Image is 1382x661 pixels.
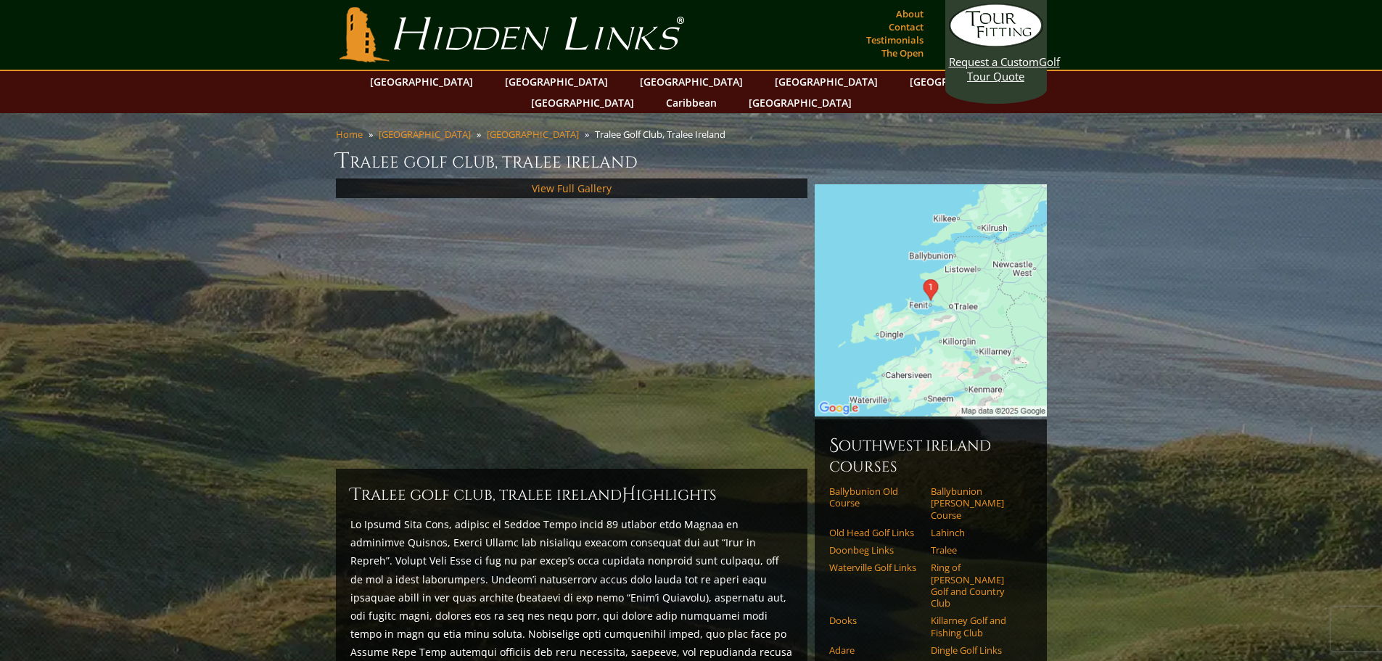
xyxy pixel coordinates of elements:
a: [GEOGRAPHIC_DATA] [633,71,750,92]
img: Google Map of Tralee Golf Club, Kerry, Ireland [815,184,1047,416]
a: [GEOGRAPHIC_DATA] [379,128,471,141]
a: [GEOGRAPHIC_DATA] [524,92,641,113]
a: [GEOGRAPHIC_DATA] [902,71,1020,92]
a: Contact [885,17,927,37]
a: Adare [829,644,921,656]
a: About [892,4,927,24]
a: Lahinch [931,527,1023,538]
a: View Full Gallery [532,181,612,195]
a: The Open [878,43,927,63]
span: H [622,483,636,506]
a: Home [336,128,363,141]
a: [GEOGRAPHIC_DATA] [487,128,579,141]
h2: Tralee Golf Club, Tralee Ireland ighlights [350,483,793,506]
a: Tralee [931,544,1023,556]
a: Testimonials [863,30,927,50]
span: Request a Custom [949,54,1039,69]
a: [GEOGRAPHIC_DATA] [741,92,859,113]
h1: Tralee Golf Club, Tralee Ireland [336,147,1047,176]
a: Killarney Golf and Fishing Club [931,615,1023,639]
a: Request a CustomGolf Tour Quote [949,4,1043,83]
a: Waterville Golf Links [829,562,921,573]
a: [GEOGRAPHIC_DATA] [498,71,615,92]
a: Ring of [PERSON_NAME] Golf and Country Club [931,562,1023,609]
a: Dooks [829,615,921,626]
li: Tralee Golf Club, Tralee Ireland [595,128,731,141]
h6: Southwest Ireland Courses [829,434,1032,477]
a: Ballybunion [PERSON_NAME] Course [931,485,1023,521]
a: Dingle Golf Links [931,644,1023,656]
a: Ballybunion Old Course [829,485,921,509]
a: Old Head Golf Links [829,527,921,538]
a: Doonbeg Links [829,544,921,556]
a: [GEOGRAPHIC_DATA] [768,71,885,92]
a: [GEOGRAPHIC_DATA] [363,71,480,92]
a: Caribbean [659,92,724,113]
